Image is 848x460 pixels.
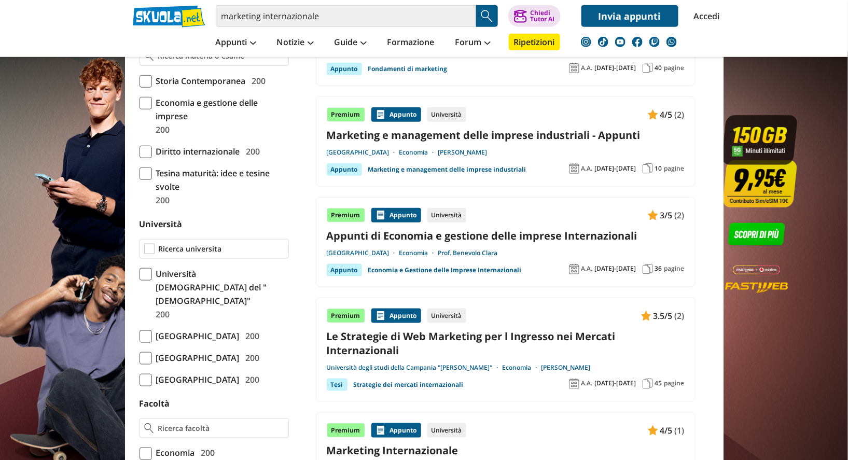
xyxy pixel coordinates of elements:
a: Marketing e management delle imprese industriali [368,163,526,176]
img: Appunti contenuto [376,210,386,220]
a: [GEOGRAPHIC_DATA] [327,249,399,257]
img: Appunti contenuto [376,311,386,321]
a: Appunti [213,34,259,52]
input: Ricerca facoltà [158,423,284,434]
div: Appunto [371,208,421,222]
button: ChiediTutor AI [508,5,561,27]
span: 4/5 [660,108,673,121]
div: Appunto [327,163,362,176]
img: Ricerca facoltà [144,423,154,434]
div: Tesi [327,379,347,391]
img: WhatsApp [666,37,677,47]
span: 200 [242,351,260,365]
span: 36 [655,264,662,273]
span: 4/5 [660,424,673,437]
img: Cerca appunti, riassunti o versioni [479,8,495,24]
div: Premium [327,309,365,323]
span: Tesina maturità: idee e tesine svolte [152,166,289,193]
a: Economia [503,364,541,372]
span: 200 [152,123,170,136]
button: Search Button [476,5,498,27]
div: Appunto [371,423,421,438]
label: Facoltà [140,398,170,409]
img: Appunti contenuto [648,425,658,436]
span: Economia [152,447,195,460]
a: Invia appunti [581,5,678,27]
span: A.A. [581,64,593,72]
span: 200 [242,373,260,386]
span: A.A. [581,164,593,173]
span: [DATE]-[DATE] [595,64,636,72]
img: Appunti contenuto [376,425,386,436]
span: 40 [655,64,662,72]
span: 10 [655,164,662,173]
div: Premium [327,107,365,122]
img: Appunti contenuto [648,210,658,220]
a: [GEOGRAPHIC_DATA] [327,148,399,157]
div: Università [427,423,466,438]
span: 200 [248,74,266,88]
div: Appunto [327,264,362,276]
img: twitch [649,37,660,47]
a: Notizie [274,34,316,52]
span: (2) [675,208,685,222]
label: Università [140,218,183,230]
a: Appunti di Economia e gestione delle imprese Internazionali [327,229,685,243]
span: pagine [664,264,685,273]
span: (1) [675,424,685,437]
div: Università [427,309,466,323]
span: [DATE]-[DATE] [595,379,636,387]
span: 200 [242,145,260,158]
img: Pagine [643,163,653,174]
img: youtube [615,37,625,47]
input: Ricerca universita [159,244,284,254]
img: Pagine [643,379,653,389]
a: Forum [453,34,493,52]
a: [PERSON_NAME] [438,148,488,157]
a: Strategie dei mercati internazionali [354,379,464,391]
a: Fondamenti di marketing [368,63,448,75]
div: Appunto [327,63,362,75]
a: Economia [399,249,438,257]
input: Cerca appunti, riassunti o versioni [216,5,476,27]
span: 3/5 [660,208,673,222]
span: pagine [664,164,685,173]
span: [GEOGRAPHIC_DATA] [152,351,240,365]
img: instagram [581,37,591,47]
img: Pagine [643,63,653,73]
a: Università degli studi della Campania "[PERSON_NAME]" [327,364,503,372]
span: A.A. [581,379,593,387]
span: 200 [152,193,170,207]
span: [DATE]-[DATE] [595,164,636,173]
span: 3.5/5 [654,309,673,323]
a: Economia [399,148,438,157]
a: Formazione [385,34,437,52]
span: 45 [655,379,662,387]
img: tiktok [598,37,608,47]
span: [GEOGRAPHIC_DATA] [152,329,240,343]
span: (2) [675,108,685,121]
img: Anno accademico [569,264,579,274]
a: Ripetizioni [509,34,560,50]
span: pagine [664,64,685,72]
img: Appunti contenuto [641,311,651,321]
div: Premium [327,208,365,222]
div: Chiedi Tutor AI [530,10,554,22]
img: Appunti contenuto [648,109,658,120]
a: [PERSON_NAME] [541,364,591,372]
span: [DATE]-[DATE] [595,264,636,273]
span: 200 [242,329,260,343]
a: Marketing Internazionale [327,444,685,458]
a: Prof. Benevolo Clara [438,249,498,257]
img: Ricerca universita [144,244,155,254]
a: Le Strategie di Web Marketing per l Ingresso nei Mercati Internazionali [327,329,685,357]
span: 200 [197,447,215,460]
img: Anno accademico [569,379,579,389]
div: Università [427,107,466,122]
img: Anno accademico [569,63,579,73]
span: A.A. [581,264,593,273]
img: Pagine [643,264,653,274]
span: [GEOGRAPHIC_DATA] [152,373,240,386]
span: Storia Contemporanea [152,74,246,88]
a: Accedi [694,5,716,27]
